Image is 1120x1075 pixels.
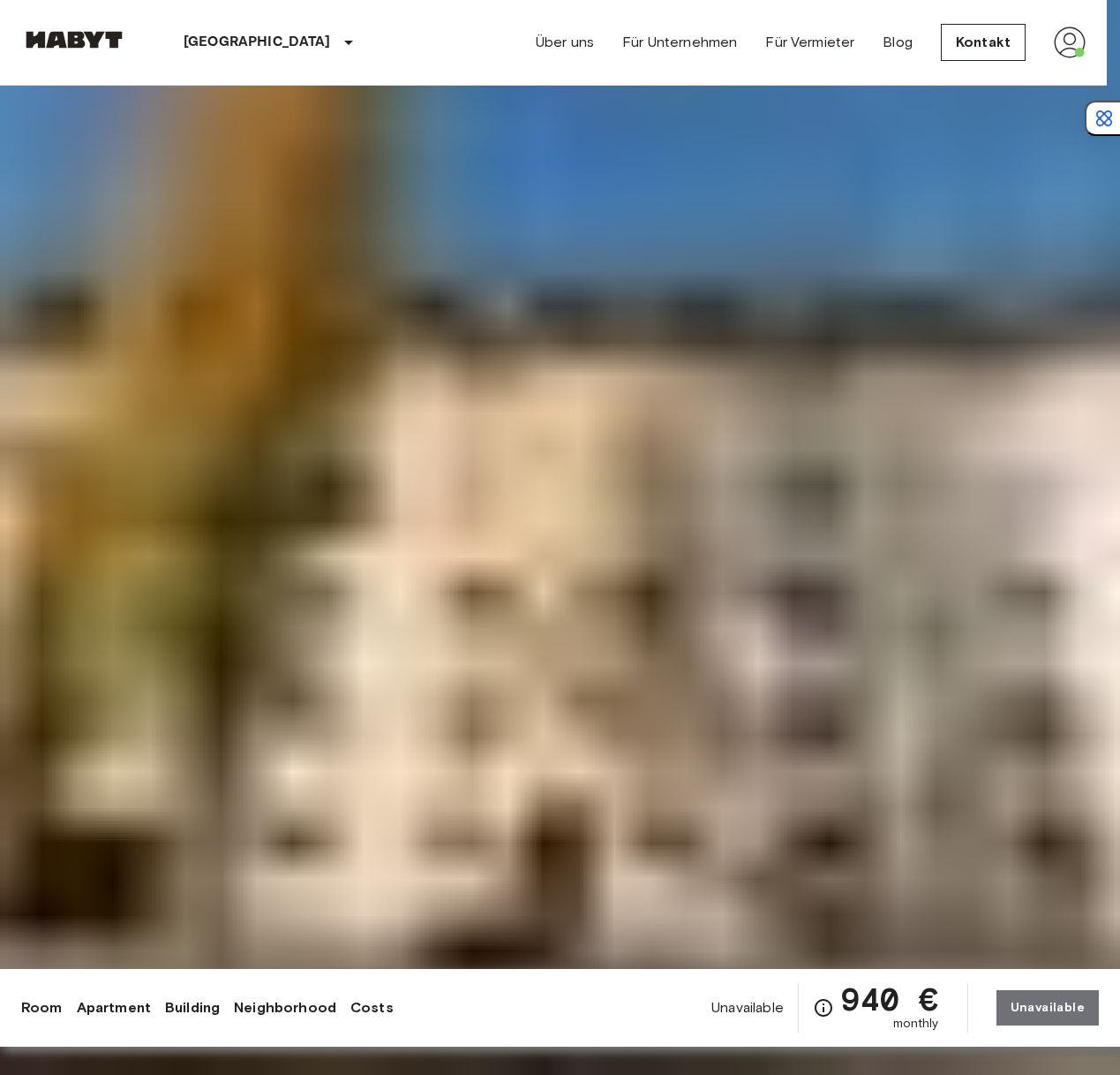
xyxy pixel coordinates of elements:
img: avatar [1054,26,1086,58]
p: [GEOGRAPHIC_DATA] [184,32,331,53]
a: Costs [350,997,394,1018]
a: Room [21,997,63,1018]
a: Für Vermieter [765,32,854,53]
span: monthly [893,1015,939,1033]
a: Building [165,997,220,1018]
a: Neighborhood [234,997,336,1018]
img: Habyt [21,31,127,49]
a: Für Unternehmen [622,32,737,53]
a: Über uns [536,32,594,53]
a: Apartment [77,997,151,1018]
span: 940 € [841,983,939,1015]
a: Kontakt [941,24,1026,61]
a: Blog [883,32,913,53]
span: Unavailable [711,998,784,1018]
svg: Check cost overview for full price breakdown. Please note that discounts apply to new joiners onl... [813,997,834,1018]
